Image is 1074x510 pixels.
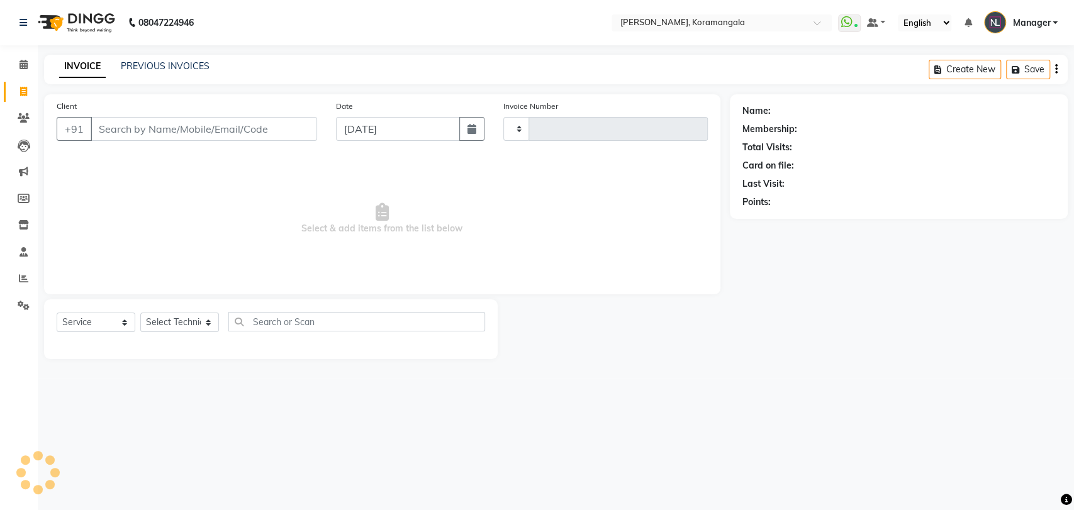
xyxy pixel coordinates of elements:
[57,117,92,141] button: +91
[742,123,797,136] div: Membership:
[91,117,317,141] input: Search by Name/Mobile/Email/Code
[742,196,771,209] div: Points:
[742,104,771,118] div: Name:
[742,177,785,191] div: Last Visit:
[121,60,210,72] a: PREVIOUS INVOICES
[57,101,77,112] label: Client
[503,101,558,112] label: Invoice Number
[1012,16,1050,30] span: Manager
[742,141,792,154] div: Total Visits:
[57,156,708,282] span: Select & add items from the list below
[228,312,485,331] input: Search or Scan
[336,101,353,112] label: Date
[984,11,1006,33] img: Manager
[742,159,794,172] div: Card on file:
[32,5,118,40] img: logo
[929,60,1001,79] button: Create New
[138,5,194,40] b: 08047224946
[59,55,106,78] a: INVOICE
[1006,60,1050,79] button: Save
